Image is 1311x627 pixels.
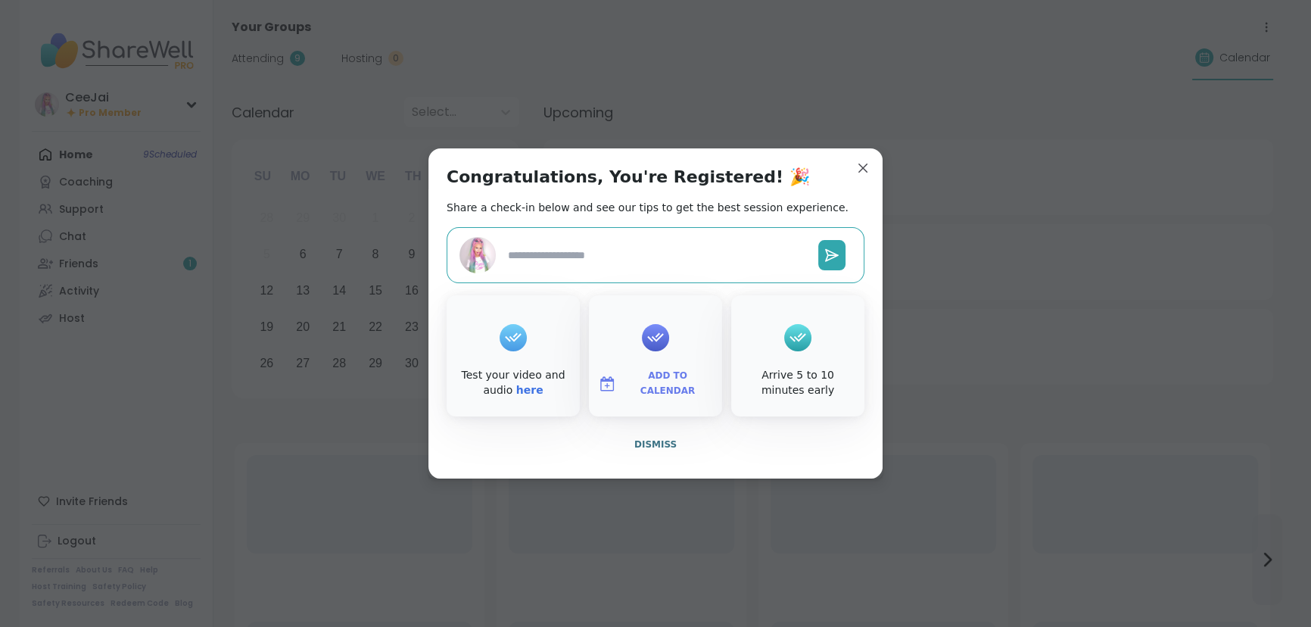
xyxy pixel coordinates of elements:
div: Arrive 5 to 10 minutes early [734,368,861,398]
button: Add to Calendar [592,368,719,400]
div: Test your video and audio [450,368,577,398]
a: here [516,384,543,396]
button: Dismiss [447,429,864,460]
h1: Congratulations, You're Registered! 🎉 [447,167,810,188]
span: Dismiss [634,439,677,450]
span: Add to Calendar [622,369,713,398]
img: ShareWell Logomark [598,375,616,393]
h2: Share a check-in below and see our tips to get the best session experience. [447,200,849,215]
img: CeeJai [459,237,496,273]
